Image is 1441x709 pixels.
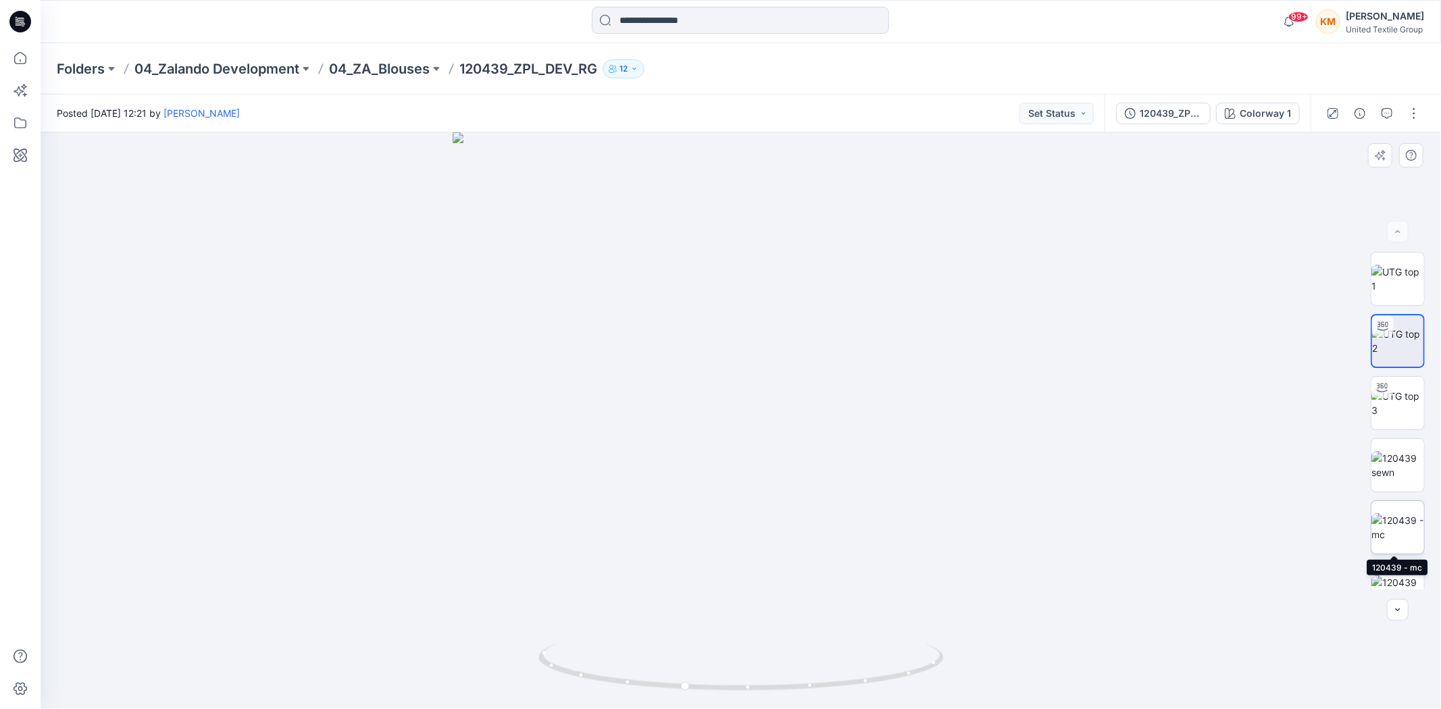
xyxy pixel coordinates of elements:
p: 120439_ZPL_DEV_RG [459,59,597,78]
a: 04_ZA_Blouses [329,59,430,78]
img: UTG top 3 [1371,389,1424,417]
a: [PERSON_NAME] [163,107,240,119]
div: Colorway 1 [1240,106,1291,121]
span: Posted [DATE] 12:21 by [57,106,240,120]
img: 120439 sewn [1371,451,1424,479]
button: 120439_ZPL_DEV_RG [1116,103,1211,124]
a: Folders [57,59,105,78]
div: KM [1316,9,1340,34]
button: Details [1349,103,1371,124]
div: 120439_ZPL_DEV_RG [1140,106,1202,121]
img: 120439 - mc [1371,513,1424,542]
div: [PERSON_NAME] [1346,8,1424,24]
a: 04_Zalando Development [134,59,299,78]
p: 12 [620,61,628,76]
img: UTG top 2 [1372,327,1423,355]
button: Colorway 1 [1216,103,1300,124]
img: 120439 patterns [1371,575,1424,604]
span: 99+ [1288,11,1309,22]
button: 12 [603,59,644,78]
img: UTG top 1 [1371,265,1424,293]
div: United Textile Group [1346,24,1424,34]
